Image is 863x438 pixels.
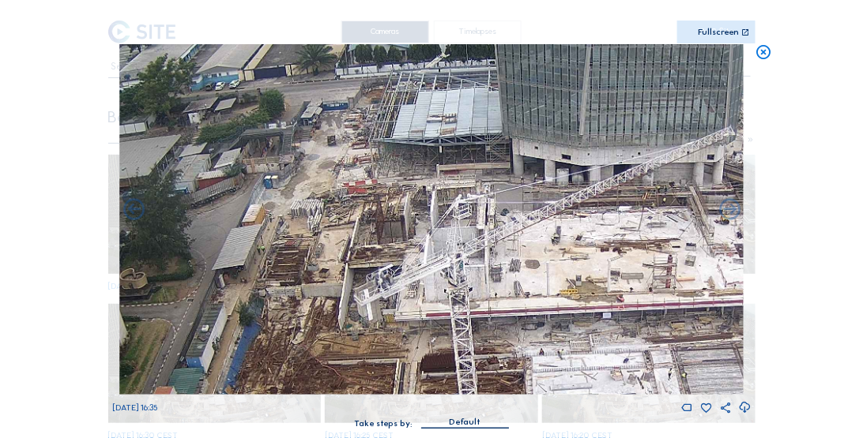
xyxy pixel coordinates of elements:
[354,420,413,429] div: Take steps by:
[717,197,742,223] i: Back
[421,415,509,428] div: Default
[121,197,146,223] i: Forward
[699,28,740,38] div: Fullscreen
[449,415,480,429] div: Default
[112,402,157,413] span: [DATE] 16:35
[120,44,744,395] img: Image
